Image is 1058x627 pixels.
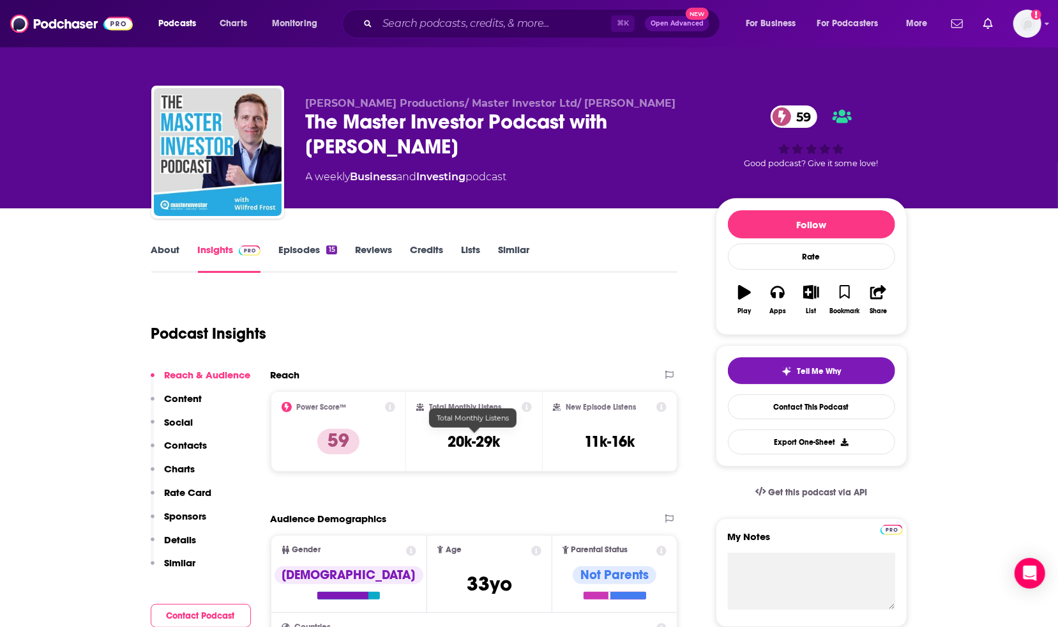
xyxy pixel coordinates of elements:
button: open menu [809,13,897,34]
span: and [397,171,417,183]
a: Similar [498,244,529,273]
div: [DEMOGRAPHIC_DATA] [275,566,423,584]
span: More [906,15,928,33]
span: Gender [292,546,321,554]
svg: Add a profile image [1031,10,1041,20]
button: Export One-Sheet [728,430,895,454]
span: New [686,8,709,20]
p: Social [165,416,193,428]
a: Business [351,171,397,183]
button: open menu [263,13,334,34]
span: 59 [783,105,817,128]
button: open menu [149,13,213,34]
h1: Podcast Insights [151,324,267,343]
div: Play [737,307,751,315]
img: Podchaser Pro [239,245,261,256]
button: Sponsors [151,510,207,534]
a: Lists [461,244,480,273]
a: Credits [410,244,443,273]
img: The Master Investor Podcast with Wilfred Frost [154,88,282,216]
p: Sponsors [165,510,207,522]
button: Similar [151,557,196,580]
a: Get this podcast via API [745,477,878,508]
span: Good podcast? Give it some love! [744,159,879,168]
a: About [151,244,180,273]
h3: 20k-29k [448,432,500,451]
h2: Reach [271,369,300,381]
span: Age [446,546,462,554]
div: Apps [769,307,786,315]
div: Search podcasts, credits, & more... [354,9,732,38]
h2: Power Score™ [297,403,347,412]
button: open menu [897,13,944,34]
span: Total Monthly Listens [437,414,509,422]
h2: Audience Demographics [271,513,387,525]
p: Charts [165,463,195,475]
img: tell me why sparkle [782,366,792,376]
span: Logged in as ellerylsmith123 [1013,10,1041,38]
p: Details [165,534,197,546]
span: 33 yo [467,571,512,596]
h2: Total Monthly Listens [429,403,501,412]
img: Podchaser - Follow, Share and Rate Podcasts [10,12,133,36]
span: Get this podcast via API [768,487,867,498]
a: Show notifications dropdown [978,13,998,35]
a: Contact This Podcast [728,394,895,419]
span: [PERSON_NAME] Productions/ Master Investor Ltd/ [PERSON_NAME] [306,97,676,109]
div: Not Parents [573,566,656,584]
a: Show notifications dropdown [946,13,968,35]
p: Rate Card [165,486,212,499]
a: Charts [211,13,255,34]
span: Monitoring [272,15,317,33]
button: Show profile menu [1013,10,1041,38]
button: Play [728,277,761,323]
span: Charts [220,15,247,33]
p: Contacts [165,439,208,451]
button: Content [151,392,202,416]
p: Similar [165,557,196,569]
div: Rate [728,244,895,270]
h3: 11k-16k [585,432,635,451]
button: Social [151,416,193,440]
span: Open Advanced [651,20,704,27]
span: Parental Status [571,546,628,554]
input: Search podcasts, credits, & more... [377,13,611,34]
button: Follow [728,210,895,238]
div: Share [870,307,887,315]
a: 59 [771,105,817,128]
div: 59Good podcast? Give it some love! [716,97,907,176]
div: 15 [326,245,336,254]
span: For Business [746,15,796,33]
button: Bookmark [828,277,861,323]
p: 59 [317,429,359,454]
div: A weekly podcast [306,169,507,185]
p: Content [165,392,202,405]
button: Rate Card [151,486,212,510]
button: List [794,277,828,323]
label: My Notes [728,530,895,553]
div: List [806,307,817,315]
button: Share [861,277,895,323]
span: ⌘ K [611,15,635,32]
a: InsightsPodchaser Pro [198,244,261,273]
button: Contacts [151,439,208,463]
div: Bookmark [829,307,859,315]
button: open menu [737,13,812,34]
span: For Podcasters [817,15,879,33]
span: Tell Me Why [797,366,841,376]
button: Reach & Audience [151,369,251,392]
button: Open AdvancedNew [645,16,709,31]
span: Podcasts [158,15,196,33]
button: Charts [151,463,195,486]
button: Details [151,534,197,557]
a: Investing [417,171,466,183]
h2: New Episode Listens [566,403,636,412]
img: Podchaser Pro [880,525,903,535]
a: Reviews [355,244,392,273]
a: Pro website [880,523,903,535]
button: tell me why sparkleTell Me Why [728,357,895,384]
div: Open Intercom Messenger [1015,558,1045,589]
a: Episodes15 [278,244,336,273]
